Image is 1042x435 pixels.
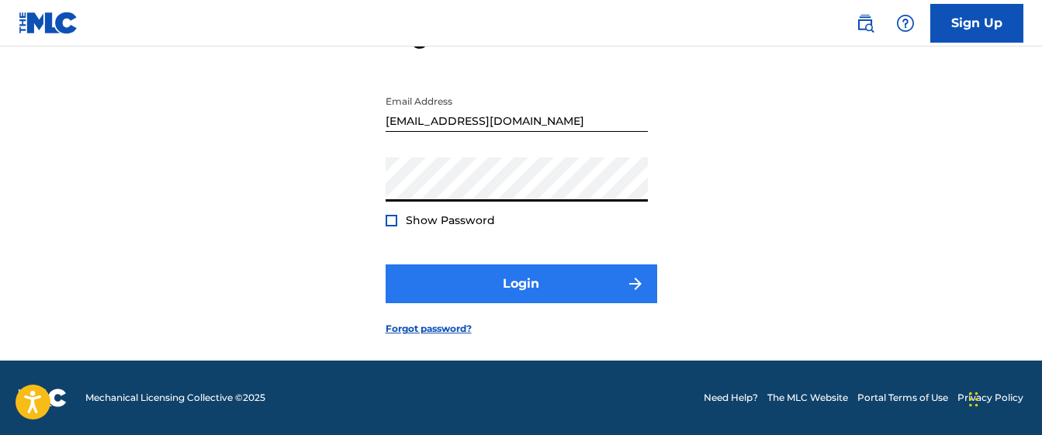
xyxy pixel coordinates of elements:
img: logo [19,388,67,407]
span: Mechanical Licensing Collective © 2025 [85,391,265,405]
a: Need Help? [704,391,758,405]
a: Privacy Policy [957,391,1023,405]
a: The MLC Website [767,391,848,405]
span: Show Password [406,213,495,227]
div: Help [890,8,921,39]
img: help [896,14,915,33]
a: Sign Up [930,4,1023,43]
a: Forgot password? [386,322,472,336]
img: search [856,14,874,33]
button: Login [386,264,657,303]
div: Drag [969,376,978,423]
a: Portal Terms of Use [857,391,948,405]
a: Public Search [850,8,881,39]
iframe: Chat Widget [964,361,1042,435]
img: MLC Logo [19,12,78,34]
img: f7272a7cc735f4ea7f67.svg [626,274,645,293]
